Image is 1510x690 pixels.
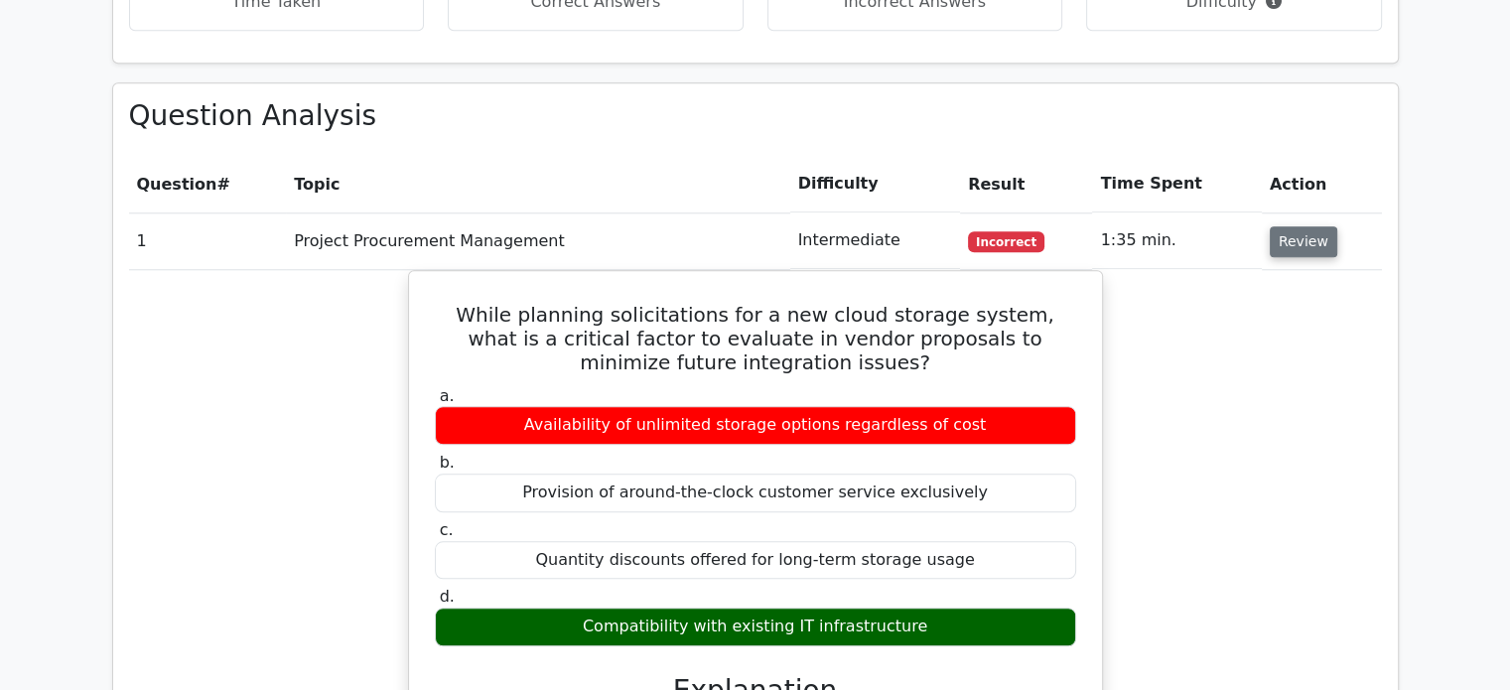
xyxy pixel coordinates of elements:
div: Compatibility with existing IT infrastructure [435,608,1076,646]
span: a. [440,386,455,405]
td: 1 [129,212,287,269]
h5: While planning solicitations for a new cloud storage system, what is a critical factor to evaluat... [433,303,1078,374]
button: Review [1270,226,1337,257]
div: Provision of around-the-clock customer service exclusively [435,474,1076,512]
td: 1:35 min. [1092,212,1261,269]
span: Question [137,175,217,194]
span: d. [440,587,455,606]
th: Difficulty [790,156,960,212]
span: c. [440,520,454,539]
span: Incorrect [968,231,1044,251]
th: # [129,156,287,212]
span: b. [440,453,455,472]
div: Availability of unlimited storage options regardless of cost [435,406,1076,445]
div: Quantity discounts offered for long-term storage usage [435,541,1076,580]
th: Time Spent [1092,156,1261,212]
th: Action [1262,156,1382,212]
td: Intermediate [790,212,960,269]
td: Project Procurement Management [286,212,789,269]
th: Result [960,156,1092,212]
th: Topic [286,156,789,212]
h3: Question Analysis [129,99,1382,133]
